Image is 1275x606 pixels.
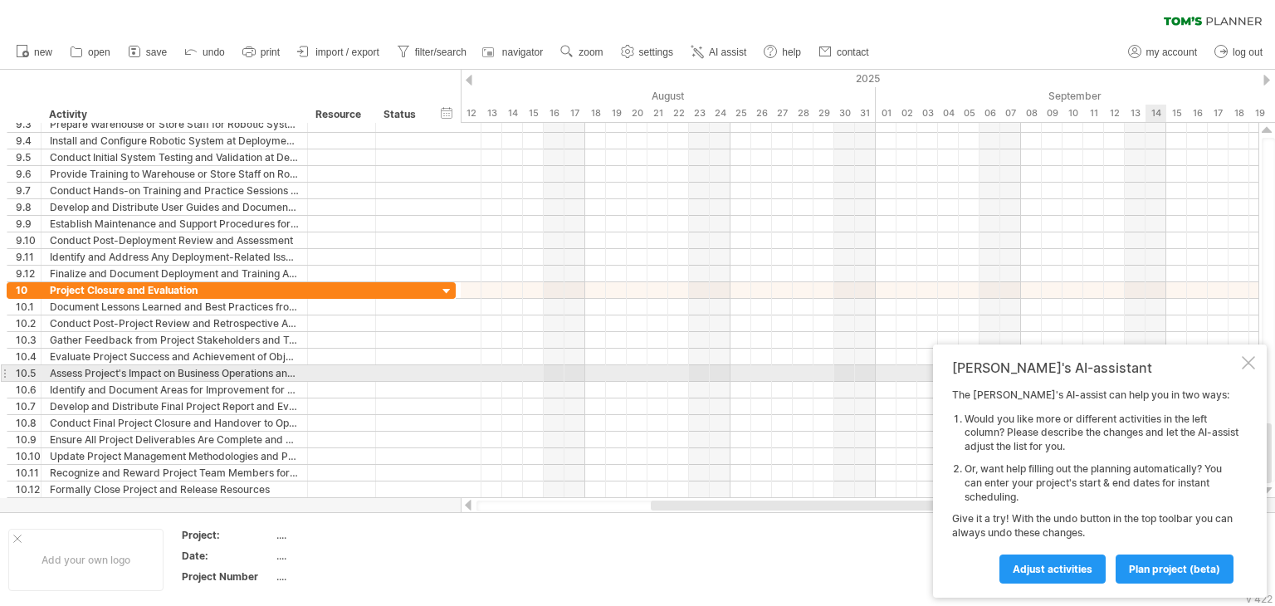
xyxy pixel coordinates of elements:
[1125,105,1146,122] div: Saturday, 13 September 2025
[544,105,564,122] div: Saturday, 16 August 2025
[8,529,164,591] div: Add your own logo
[813,105,834,122] div: Friday, 29 August 2025
[393,42,471,63] a: filter/search
[88,46,110,58] span: open
[276,549,416,563] div: ....
[1166,105,1187,122] div: Monday, 15 September 2025
[50,349,299,364] div: Evaluate Project Success and Achievement of Objectives
[1187,105,1208,122] div: Tuesday, 16 September 2025
[461,105,481,122] div: Tuesday, 12 August 2025
[50,465,299,481] div: Recognize and Reward Project Team Members for Their Contributions
[579,46,603,58] span: zoom
[639,46,673,58] span: settings
[606,105,627,122] div: Tuesday, 19 August 2025
[66,42,115,63] a: open
[16,232,41,248] div: 9.10
[16,481,41,497] div: 10.12
[1021,105,1042,122] div: Monday, 8 September 2025
[50,481,299,497] div: Formally Close Project and Release Resources
[709,46,746,58] span: AI assist
[627,105,647,122] div: Wednesday, 20 August 2025
[16,149,41,165] div: 9.5
[1210,42,1268,63] a: log out
[16,282,41,298] div: 10
[834,105,855,122] div: Saturday, 30 August 2025
[49,106,298,123] div: Activity
[232,87,876,105] div: August 2025
[480,42,548,63] a: navigator
[182,528,273,542] div: Project:
[180,42,230,63] a: undo
[315,106,366,123] div: Resource
[16,365,41,381] div: 10.5
[668,105,689,122] div: Friday, 22 August 2025
[965,462,1238,504] li: Or, want help filling out the planning automatically? You can enter your project's start & end da...
[315,46,379,58] span: import / export
[585,105,606,122] div: Monday, 18 August 2025
[689,105,710,122] div: Saturday, 23 August 2025
[146,46,167,58] span: save
[1146,46,1197,58] span: my account
[383,106,420,123] div: Status
[203,46,225,58] span: undo
[730,105,751,122] div: Monday, 25 August 2025
[896,105,917,122] div: Tuesday, 2 September 2025
[917,105,938,122] div: Wednesday, 3 September 2025
[556,42,608,63] a: zoom
[50,133,299,149] div: Install and Configure Robotic System at Deployment Site
[50,382,299,398] div: Identify and Document Areas for Improvement for Future Projects
[751,105,772,122] div: Tuesday, 26 August 2025
[50,149,299,165] div: Conduct Initial System Testing and Validation at Deployment Site
[50,166,299,182] div: Provide Training to Warehouse or Store Staff on Robotic System Operation
[938,105,959,122] div: Thursday, 4 September 2025
[617,42,678,63] a: settings
[50,398,299,414] div: Develop and Distribute Final Project Report and Evaluation
[1124,42,1202,63] a: my account
[1013,563,1092,575] span: Adjust activities
[1249,105,1270,122] div: Friday, 19 September 2025
[876,105,896,122] div: Monday, 1 September 2025
[647,105,668,122] div: Thursday, 21 August 2025
[50,116,299,132] div: Prepare Warehouse or Store Staff for Robotic System Deployment
[50,365,299,381] div: Assess Project's Impact on Business Operations and Efficiency
[1116,555,1233,584] a: plan project (beta)
[34,46,52,58] span: new
[50,282,299,298] div: Project Closure and Evaluation
[1233,46,1263,58] span: log out
[772,105,793,122] div: Wednesday, 27 August 2025
[502,105,523,122] div: Thursday, 14 August 2025
[1062,105,1083,122] div: Wednesday, 10 September 2025
[50,249,299,265] div: Identify and Address Any Deployment-Related Issues or Concerns
[814,42,874,63] a: contact
[50,266,299,281] div: Finalize and Document Deployment and Training Activities
[1229,105,1249,122] div: Thursday, 18 September 2025
[16,266,41,281] div: 9.12
[1104,105,1125,122] div: Friday, 12 September 2025
[965,413,1238,454] li: Would you like more or different activities in the left column? Please describe the changes and l...
[16,299,41,315] div: 10.1
[261,46,280,58] span: print
[16,315,41,331] div: 10.2
[182,569,273,584] div: Project Number
[16,199,41,215] div: 9.8
[50,183,299,198] div: Conduct Hands-on Training and Practice Sessions for Staff
[16,382,41,398] div: 10.6
[959,105,979,122] div: Friday, 5 September 2025
[16,398,41,414] div: 10.7
[793,105,813,122] div: Thursday, 28 August 2025
[276,569,416,584] div: ....
[16,332,41,348] div: 10.3
[238,42,285,63] a: print
[502,46,543,58] span: navigator
[50,432,299,447] div: Ensure All Project Deliverables Are Complete and Accepted
[16,432,41,447] div: 10.9
[50,332,299,348] div: Gather Feedback from Project Stakeholders and Team Members
[50,199,299,215] div: Develop and Distribute User Guides and Documentation
[16,166,41,182] div: 9.6
[855,105,876,122] div: Sunday, 31 August 2025
[16,448,41,464] div: 10.10
[523,105,544,122] div: Friday, 15 August 2025
[124,42,172,63] a: save
[952,359,1238,376] div: [PERSON_NAME]'s AI-assistant
[16,116,41,132] div: 9.3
